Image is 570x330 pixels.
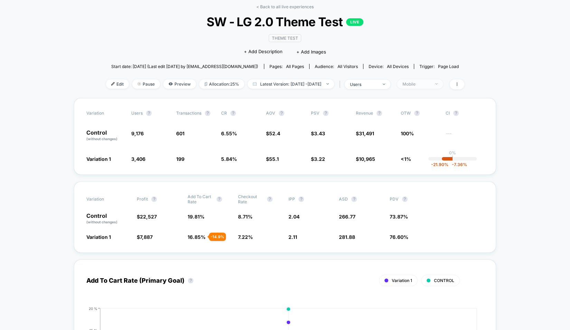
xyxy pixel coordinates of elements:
span: users [131,110,143,116]
span: Pause [132,79,160,89]
span: ASD [339,196,348,202]
button: ? [453,110,459,116]
button: ? [151,196,157,202]
span: 19.81 % [188,214,205,220]
button: ? [323,110,329,116]
span: 266.77 [339,214,355,220]
span: 55.1 [269,156,279,162]
span: | [338,79,345,89]
span: $ [137,234,153,240]
span: Preview [163,79,196,89]
span: $ [137,214,157,220]
span: Revenue [356,110,373,116]
p: Control [86,130,124,142]
span: 281.88 [339,234,355,240]
span: 3.22 [314,156,325,162]
img: end [326,83,329,85]
span: 2.04 [288,214,300,220]
span: Start date: [DATE] (Last edit [DATE] by [EMAIL_ADDRESS][DOMAIN_NAME]) [111,64,258,69]
span: --- [446,132,484,142]
span: All Visitors [338,64,358,69]
span: + Add Description [244,48,283,55]
span: 601 [176,130,184,136]
button: ? [188,278,193,283]
button: ? [205,110,210,116]
span: -21.90 % [431,162,448,167]
span: Profit [137,196,148,202]
button: ? [279,110,284,116]
span: CR [221,110,227,116]
span: (without changes) [86,220,117,224]
button: ? [217,196,222,202]
span: 199 [176,156,184,162]
div: Mobile [402,81,430,87]
span: PDV [390,196,399,202]
button: ? [146,110,152,116]
tspan: 20 % [89,306,97,310]
span: 73.87 % [390,214,408,220]
span: 3,406 [131,156,145,162]
span: 8.71 % [238,214,253,220]
span: (without changes) [86,137,117,141]
span: Add To Cart Rate [188,194,213,204]
span: all devices [387,64,409,69]
p: LIVE [346,18,363,26]
span: Device: [363,64,414,69]
span: Page Load [438,64,459,69]
span: 16.85 % [188,234,206,240]
span: 9,176 [131,130,144,136]
p: 0% [449,150,456,155]
span: OTW [401,110,439,116]
span: 2.11 [288,234,297,240]
span: $ [356,156,375,162]
img: end [383,84,385,85]
span: $ [356,130,374,136]
img: calendar [253,82,257,86]
span: Latest Version: [DATE] - [DATE] [248,79,334,89]
span: 52.4 [269,130,280,136]
span: 100% [401,130,414,136]
span: 22,527 [140,214,157,220]
span: 76.60 % [390,234,408,240]
div: - 14.9 % [209,233,226,241]
span: CI [446,110,484,116]
span: $ [311,156,325,162]
span: Theme Test [269,34,301,42]
img: end [435,83,438,85]
button: ? [351,196,357,202]
span: CONTROL [434,278,454,283]
span: Allocation: 25% [199,79,244,89]
span: + Add Images [296,49,326,55]
span: 7,887 [140,234,153,240]
span: AOV [266,110,275,116]
p: | [452,155,453,161]
span: Variation 1 [86,234,111,240]
a: < Back to all live experiences [256,4,314,9]
span: $ [266,130,280,136]
button: ? [267,196,273,202]
span: Variation [86,194,124,204]
button: ? [402,196,408,202]
div: Audience: [315,64,358,69]
span: Edit [106,79,129,89]
span: -7.36 % [448,162,467,167]
span: Transactions [176,110,201,116]
span: PSV [311,110,320,116]
span: $ [311,130,325,136]
span: $ [266,156,279,162]
span: Variation 1 [86,156,111,162]
div: users [350,82,378,87]
img: edit [111,82,115,86]
p: Control [86,213,130,225]
span: 6.55 % [221,130,237,136]
span: <1% [401,156,411,162]
img: rebalance [205,82,207,86]
button: ? [377,110,382,116]
span: 31,491 [359,130,374,136]
span: Variation [86,110,124,116]
div: Trigger: [419,64,459,69]
span: Variation 1 [392,278,412,283]
div: Pages: [269,64,304,69]
span: 5.84 % [221,156,237,162]
button: ? [298,196,304,202]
